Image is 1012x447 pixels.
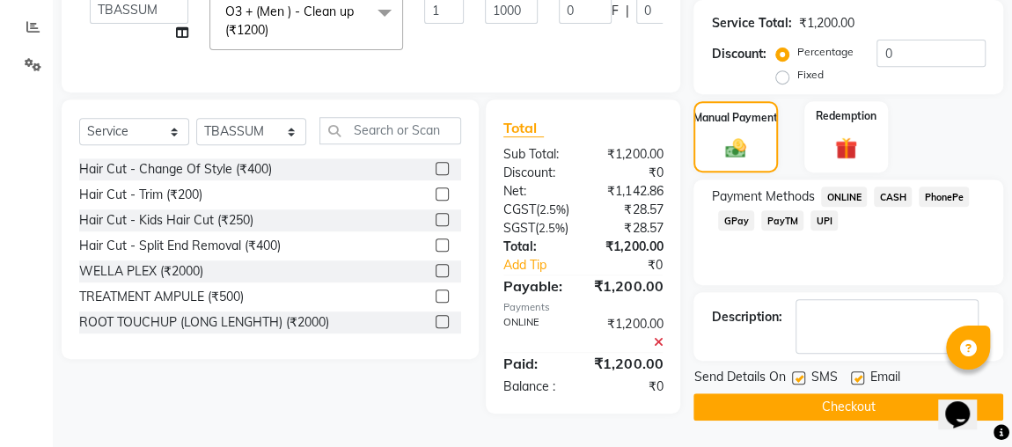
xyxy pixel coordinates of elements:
[490,377,583,396] div: Balance :
[490,219,583,238] div: ( )
[816,108,876,124] label: Redemption
[719,136,753,160] img: _cash.svg
[268,22,276,38] a: x
[810,210,838,231] span: UPI
[490,145,583,164] div: Sub Total:
[319,117,461,144] input: Search or Scan
[874,187,912,207] span: CASH
[490,275,581,297] div: Payable:
[869,368,899,390] span: Email
[693,110,778,126] label: Manual Payment
[798,14,854,33] div: ₹1,200.00
[821,187,867,207] span: ONLINE
[693,393,1003,421] button: Checkout
[225,4,354,38] span: O3 + (Men ) - Clean up (₹1200)
[583,145,677,164] div: ₹1,200.00
[490,182,583,201] div: Net:
[938,377,994,429] iframe: chat widget
[711,14,791,33] div: Service Total:
[490,164,583,182] div: Discount:
[490,353,581,374] div: Paid:
[711,308,781,326] div: Description:
[711,187,814,206] span: Payment Methods
[490,201,583,219] div: ( )
[79,160,272,179] div: Hair Cut - Change Of Style (₹400)
[583,238,677,256] div: ₹1,200.00
[583,164,677,182] div: ₹0
[583,377,677,396] div: ₹0
[612,2,619,20] span: F
[79,313,329,332] div: ROOT TOUCHUP (LONG LENGHTH) (₹2000)
[810,368,837,390] span: SMS
[503,300,663,315] div: Payments
[79,288,244,306] div: TREATMENT AMPULE (₹500)
[583,315,677,352] div: ₹1,200.00
[539,202,566,216] span: 2.5%
[79,262,203,281] div: WELLA PLEX (₹2000)
[598,256,676,275] div: ₹0
[711,45,766,63] div: Discount:
[796,44,853,60] label: Percentage
[828,135,865,163] img: _gift.svg
[79,237,281,255] div: Hair Cut - Split End Removal (₹400)
[490,256,598,275] a: Add Tip
[761,210,803,231] span: PayTM
[796,67,823,83] label: Fixed
[503,119,544,137] span: Total
[693,368,785,390] span: Send Details On
[539,221,565,235] span: 2.5%
[583,219,677,238] div: ₹28.57
[79,186,202,204] div: Hair Cut - Trim (₹200)
[718,210,754,231] span: GPay
[503,202,536,217] span: CGST
[626,2,629,20] span: |
[919,187,969,207] span: PhonePe
[79,211,253,230] div: Hair Cut - Kids Hair Cut (₹250)
[503,220,535,236] span: SGST
[583,201,677,219] div: ₹28.57
[490,238,583,256] div: Total:
[583,182,677,201] div: ₹1,142.86
[490,315,583,352] div: ONLINE
[581,275,676,297] div: ₹1,200.00
[581,353,676,374] div: ₹1,200.00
